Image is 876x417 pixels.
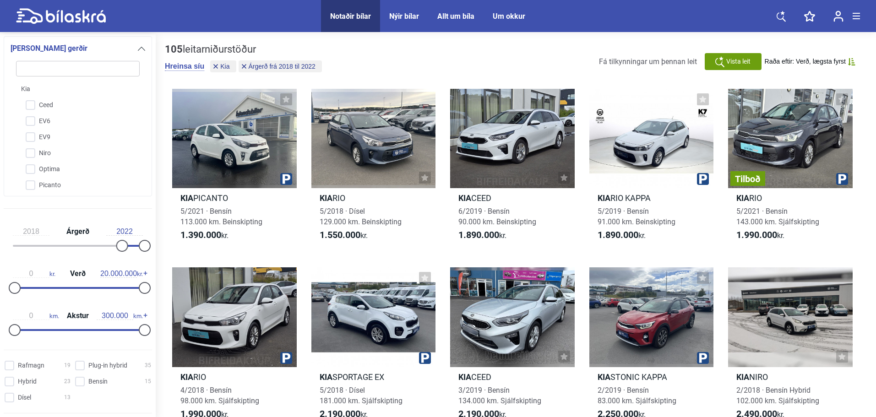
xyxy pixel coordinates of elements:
b: Kia [598,193,610,203]
img: parking.png [280,173,292,185]
span: 23 [64,377,71,386]
img: parking.png [280,352,292,364]
span: 5/2018 · Dísel 181.000 km. Sjálfskipting [320,386,403,405]
span: 5/2021 · Bensín 113.000 km. Beinskipting [180,207,262,226]
span: Árgerð [64,228,92,235]
b: 1.890.000 [458,229,499,240]
b: 105 [165,43,183,55]
b: Kia [180,372,193,382]
h2: STONIC KAPPA [589,372,714,382]
span: kr. [100,270,143,278]
a: Nýir bílar [389,12,419,21]
a: Um okkur [493,12,525,21]
h2: RIO KAPPA [589,193,714,203]
span: Raða eftir: Verð, lægsta fyrst [765,58,846,65]
span: Hybrid [18,377,37,386]
div: leitarniðurstöður [165,43,324,55]
span: 4/2018 · Bensín 98.000 km. Sjálfskipting [180,386,259,405]
button: Hreinsa síu [165,62,204,71]
span: km. [13,312,59,320]
span: kr. [13,270,55,278]
span: kr. [736,230,784,241]
a: KiaPICANTO5/2021 · Bensín113.000 km. Beinskipting1.390.000kr. [172,89,297,249]
span: 5/2021 · Bensín 143.000 km. Sjálfskipting [736,207,819,226]
button: Raða eftir: Verð, lægsta fyrst [765,58,855,65]
h2: RIO [728,193,853,203]
span: Vista leit [726,57,751,66]
img: parking.png [697,352,709,364]
span: 35 [145,361,151,370]
a: Allt um bíla [437,12,474,21]
span: Árgerð frá 2018 til 2022 [249,63,316,70]
b: Kia [320,372,332,382]
a: KiaCEED6/2019 · Bensín90.000 km. Beinskipting1.890.000kr. [450,89,575,249]
span: Rafmagn [18,361,44,370]
span: 3/2019 · Bensín 134.000 km. Sjálfskipting [458,386,541,405]
span: Plug-in hybrid [88,361,127,370]
b: Kia [458,193,471,203]
span: 2/2019 · Bensín 83.000 km. Sjálfskipting [598,386,676,405]
span: Kia [21,84,30,94]
h2: RIO [172,372,297,382]
b: 1.390.000 [180,229,221,240]
b: 1.890.000 [598,229,638,240]
span: Akstur [65,312,91,320]
h2: RIO [311,193,436,203]
span: kr. [598,230,646,241]
span: 2/2018 · Bensín Hybrid 102.000 km. Sjálfskipting [736,386,819,405]
b: Kia [598,372,610,382]
img: parking.png [419,352,431,364]
span: km. [97,312,143,320]
img: parking.png [836,173,848,185]
button: Árgerð frá 2018 til 2022 [239,60,322,72]
a: TilboðKiaRIO5/2021 · Bensín143.000 km. Sjálfskipting1.990.000kr. [728,89,853,249]
h2: PICANTO [172,193,297,203]
span: [PERSON_NAME] gerðir [11,42,87,55]
span: 13 [64,393,71,402]
span: 5/2019 · Bensín 91.000 km. Beinskipting [598,207,675,226]
img: user-login.svg [833,11,843,22]
b: Kia [180,193,193,203]
h2: CEED [450,193,575,203]
a: Notaðir bílar [330,12,371,21]
h2: SPORTAGE EX [311,372,436,382]
h2: CEED [450,372,575,382]
a: KiaRIO KAPPA5/2019 · Bensín91.000 km. Beinskipting1.890.000kr. [589,89,714,249]
span: Verð [68,270,88,277]
b: Kia [320,193,332,203]
b: Kia [736,372,749,382]
a: KiaRIO5/2018 · Dísel129.000 km. Beinskipting1.550.000kr. [311,89,436,249]
span: kr. [458,230,506,241]
h2: NIRO [728,372,853,382]
span: Fá tilkynningar um þennan leit [599,57,697,66]
span: Tilboð [735,174,761,184]
span: Kia [220,63,229,70]
span: kr. [320,230,368,241]
b: 1.990.000 [736,229,777,240]
button: Kia [210,60,236,72]
b: Kia [736,193,749,203]
b: 1.550.000 [320,229,360,240]
b: Kia [458,372,471,382]
span: 15 [145,377,151,386]
span: kr. [180,230,229,241]
span: Dísel [18,393,31,402]
span: Bensín [88,377,108,386]
span: 19 [64,361,71,370]
span: 6/2019 · Bensín 90.000 km. Beinskipting [458,207,536,226]
span: 5/2018 · Dísel 129.000 km. Beinskipting [320,207,402,226]
img: parking.png [697,173,709,185]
